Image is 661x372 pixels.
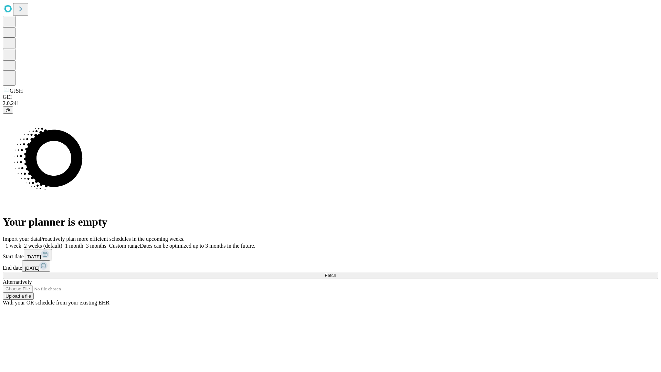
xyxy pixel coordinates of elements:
span: Fetch [325,273,336,278]
span: Alternatively [3,279,32,285]
span: 1 month [65,243,83,249]
span: GJSH [10,88,23,94]
div: GEI [3,94,658,100]
span: 3 months [86,243,106,249]
span: 1 week [6,243,21,249]
span: @ [6,107,10,113]
span: Proactively plan more efficient schedules in the upcoming weeks. [40,236,185,242]
span: With your OR schedule from your existing EHR [3,300,109,306]
div: End date [3,260,658,272]
button: [DATE] [22,260,50,272]
button: @ [3,106,13,114]
span: [DATE] [27,254,41,259]
div: Start date [3,249,658,260]
button: Fetch [3,272,658,279]
span: Custom range [109,243,140,249]
h1: Your planner is empty [3,216,658,228]
button: Upload a file [3,292,34,300]
span: [DATE] [25,266,39,271]
span: Dates can be optimized up to 3 months in the future. [140,243,255,249]
button: [DATE] [24,249,52,260]
span: 2 weeks (default) [24,243,62,249]
div: 2.0.241 [3,100,658,106]
span: Import your data [3,236,40,242]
